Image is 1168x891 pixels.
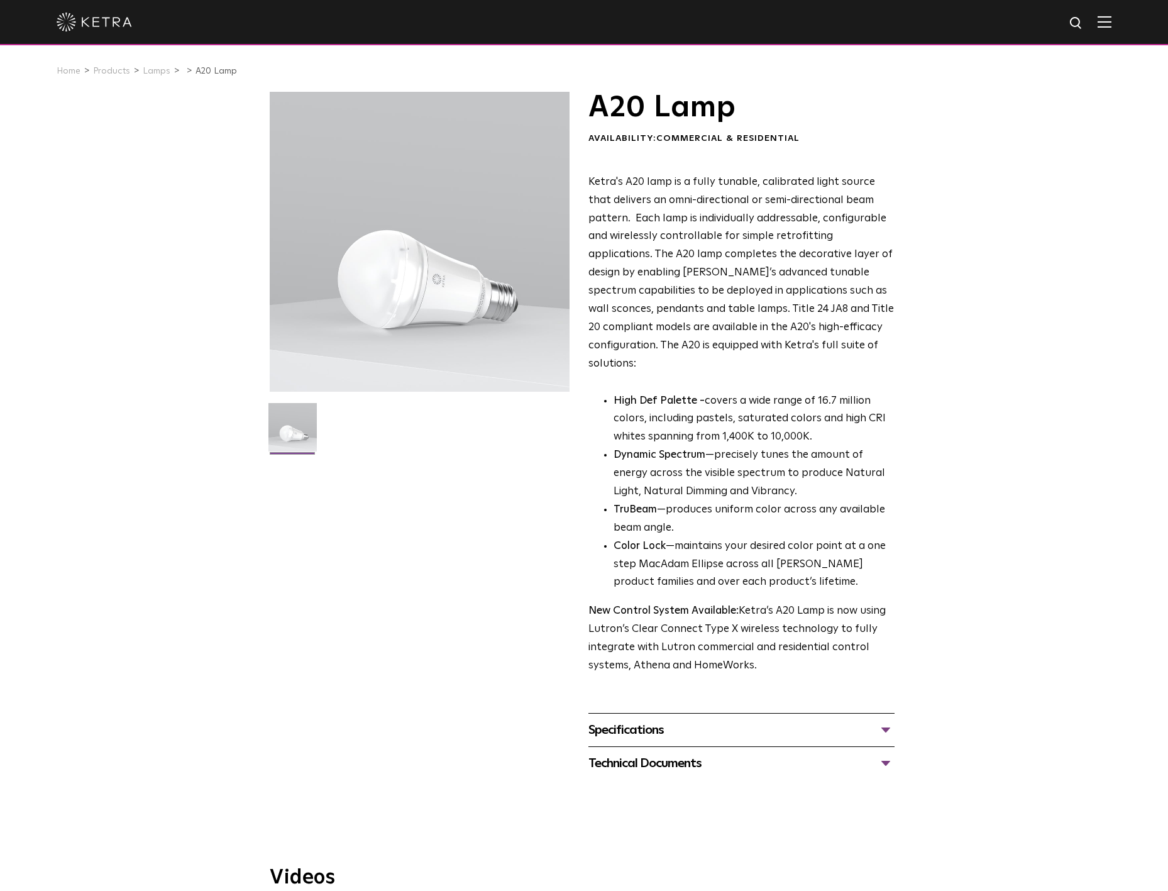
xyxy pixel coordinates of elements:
[268,403,317,461] img: A20-Lamp-2021-Web-Square
[196,67,237,75] a: A20 Lamp
[614,501,895,538] li: —produces uniform color across any available beam angle.
[1098,16,1111,28] img: Hamburger%20Nav.svg
[614,446,895,501] li: —precisely tunes the amount of energy across the visible spectrum to produce Natural Light, Natur...
[588,177,894,369] span: Ketra's A20 lamp is a fully tunable, calibrated light source that delivers an omni-directional or...
[614,541,666,551] strong: Color Lock
[614,504,657,515] strong: TruBeam
[57,67,80,75] a: Home
[588,133,895,145] div: Availability:
[614,450,705,460] strong: Dynamic Spectrum
[614,392,895,447] p: covers a wide range of 16.7 million colors, including pastels, saturated colors and high CRI whit...
[143,67,170,75] a: Lamps
[93,67,130,75] a: Products
[614,538,895,592] li: —maintains your desired color point at a one step MacAdam Ellipse across all [PERSON_NAME] produc...
[588,606,739,616] strong: New Control System Available:
[588,92,895,123] h1: A20 Lamp
[588,720,895,740] div: Specifications
[57,13,132,31] img: ketra-logo-2019-white
[614,396,705,406] strong: High Def Palette -
[270,868,898,888] h3: Videos
[588,753,895,773] div: Technical Documents
[656,134,800,143] span: Commercial & Residential
[588,602,895,675] p: Ketra’s A20 Lamp is now using Lutron’s Clear Connect Type X wireless technology to fully integrat...
[1069,16,1084,31] img: search icon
